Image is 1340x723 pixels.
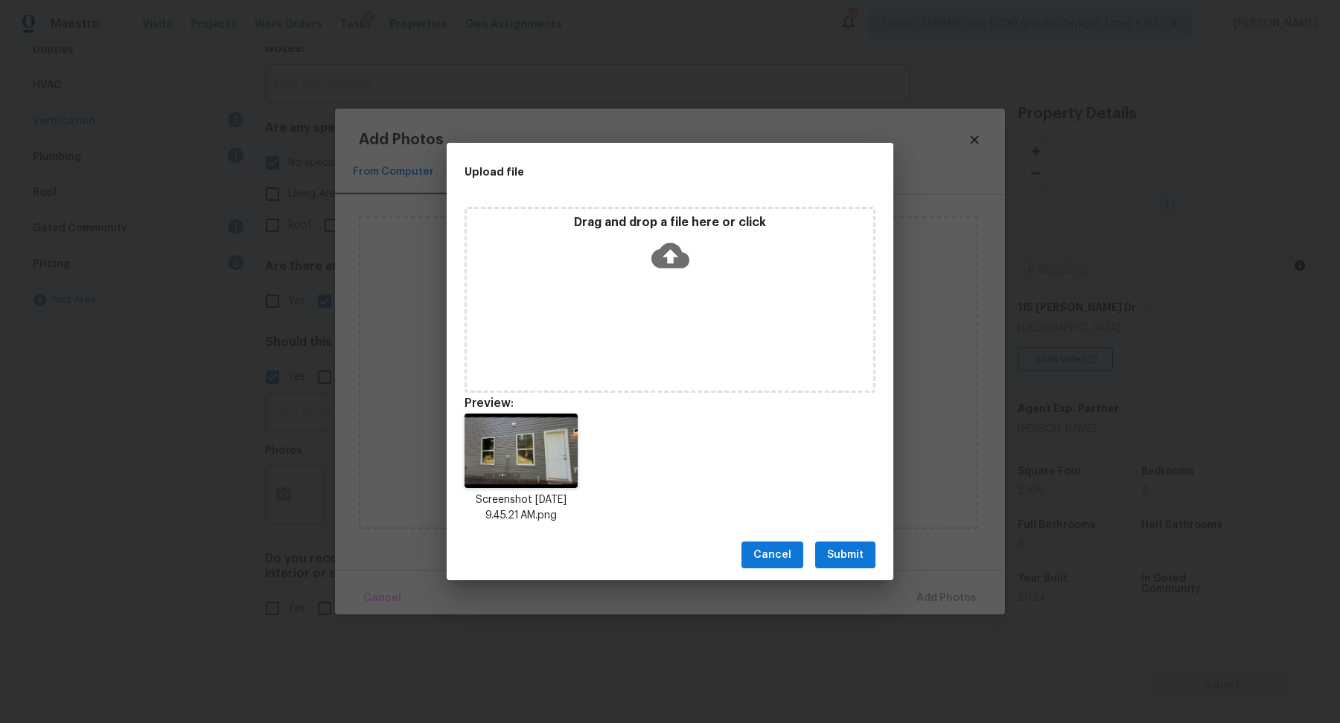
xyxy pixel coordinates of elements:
[741,542,803,569] button: Cancel
[827,546,864,565] span: Submit
[465,164,808,180] h2: Upload file
[465,414,578,488] img: LsFD6QFoVwAAAABJRU5ErkJggg==
[815,542,875,569] button: Submit
[465,492,578,524] p: Screenshot [DATE] 9.45.21 AM.png
[753,546,791,565] span: Cancel
[467,215,873,231] p: Drag and drop a file here or click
